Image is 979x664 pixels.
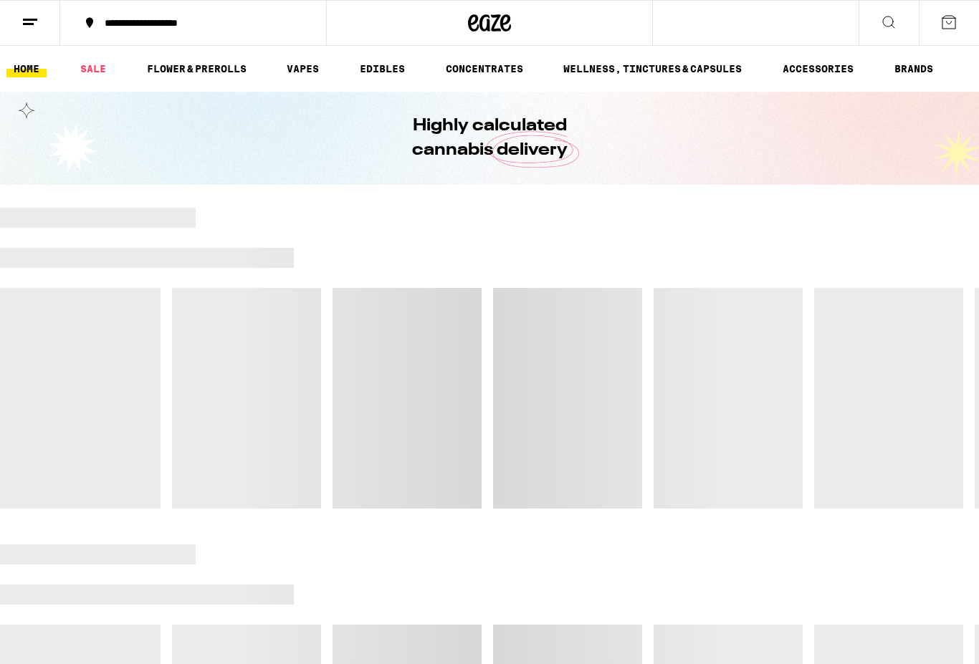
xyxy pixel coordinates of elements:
[887,60,940,77] a: BRANDS
[280,60,326,77] a: VAPES
[371,114,608,163] h1: Highly calculated cannabis delivery
[140,60,254,77] a: FLOWER & PREROLLS
[439,60,530,77] a: CONCENTRATES
[353,60,412,77] a: EDIBLES
[775,60,861,77] a: ACCESSORIES
[73,60,113,77] a: SALE
[6,60,47,77] a: HOME
[556,60,749,77] a: WELLNESS, TINCTURES & CAPSULES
